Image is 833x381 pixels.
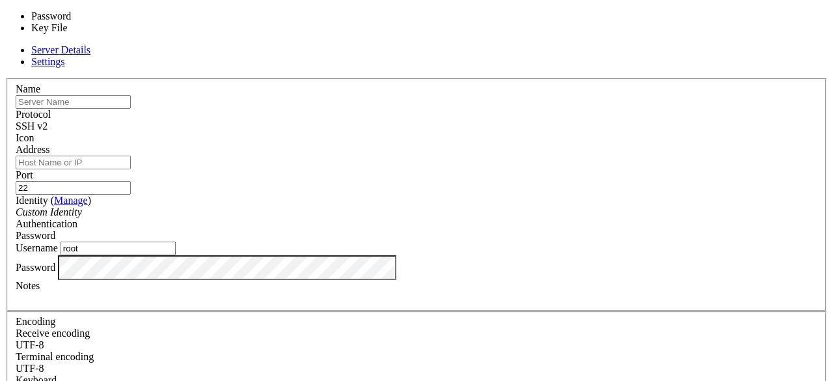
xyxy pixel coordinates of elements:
[31,10,137,22] li: Password
[16,95,131,109] input: Server Name
[51,195,91,206] span: ( )
[16,206,82,218] i: Custom Identity
[31,22,137,34] li: Key File
[16,195,91,206] label: Identity
[16,156,131,169] input: Host Name or IP
[16,181,131,195] input: Port Number
[16,169,33,180] label: Port
[16,242,58,253] label: Username
[61,242,176,255] input: Login Username
[16,144,49,155] label: Address
[16,316,55,327] label: Encoding
[16,339,44,350] span: UTF-8
[16,132,34,143] label: Icon
[16,120,817,132] div: SSH v2
[16,230,55,241] span: Password
[16,120,48,132] span: SSH v2
[16,206,817,218] div: Custom Identity
[54,195,88,206] a: Manage
[31,44,90,55] a: Server Details
[16,261,55,272] label: Password
[16,363,44,374] span: UTF-8
[16,339,817,351] div: UTF-8
[16,230,817,242] div: Password
[31,56,65,67] a: Settings
[16,363,817,374] div: UTF-8
[16,109,51,120] label: Protocol
[16,280,40,291] label: Notes
[16,328,90,339] label: Set the expected encoding for data received from the host. If the encodings do not match, visual ...
[16,218,77,229] label: Authentication
[16,351,94,362] label: The default terminal encoding. ISO-2022 enables character map translations (like graphics maps). ...
[16,83,40,94] label: Name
